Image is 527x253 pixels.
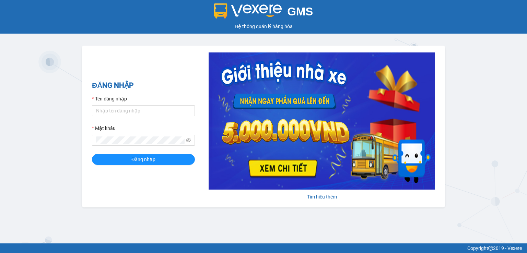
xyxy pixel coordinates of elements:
[92,154,195,165] button: Đăng nhập
[92,124,116,132] label: Mật khẩu
[214,10,313,16] a: GMS
[2,23,525,30] div: Hệ thống quản lý hàng hóa
[287,5,313,18] span: GMS
[131,156,155,163] span: Đăng nhập
[92,80,195,91] h2: ĐĂNG NHẬP
[92,95,127,103] label: Tên đăng nhập
[96,136,185,144] input: Mật khẩu
[488,246,493,251] span: copyright
[5,244,522,252] div: Copyright 2019 - Vexere
[209,193,435,201] div: Tìm hiểu thêm
[209,52,435,190] img: banner-0
[214,3,282,19] img: logo 2
[92,105,195,116] input: Tên đăng nhập
[186,138,191,143] span: eye-invisible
